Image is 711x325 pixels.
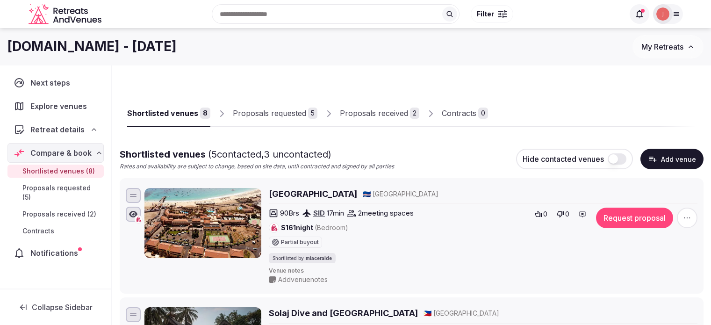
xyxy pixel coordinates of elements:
[565,209,569,219] span: 0
[22,166,95,176] span: Shortlisted venues (8)
[269,267,697,275] span: Venue notes
[29,4,103,25] a: Visit the homepage
[22,209,96,219] span: Proposals received (2)
[358,208,414,218] span: 2 meeting spaces
[233,108,306,119] div: Proposals requested
[442,108,476,119] div: Contracts
[340,100,419,127] a: Proposals received2
[29,4,103,25] svg: Retreats and Venues company logo
[471,5,513,23] button: Filter
[281,223,348,232] span: $161 night
[656,7,669,21] img: Joanna Asiukiewicz
[278,275,328,284] span: Add venue notes
[127,100,210,127] a: Shortlisted venues8
[233,100,317,127] a: Proposals requested5
[7,165,104,178] a: Shortlisted venues (8)
[269,307,418,319] a: Solaj Dive and [GEOGRAPHIC_DATA]
[641,42,683,51] span: My Retreats
[269,188,357,200] a: [GEOGRAPHIC_DATA]
[22,183,100,202] span: Proposals requested (5)
[7,96,104,116] a: Explore venues
[596,208,673,228] button: Request proposal
[554,208,572,221] button: 0
[313,209,325,217] a: SID
[7,297,104,318] button: Collapse Sidebar
[269,253,336,263] div: Shortlisted by
[640,149,704,169] button: Add venue
[532,208,550,221] button: 0
[127,108,198,119] div: Shortlisted venues
[281,239,319,245] span: Partial buyout
[7,243,104,263] a: Notifications
[30,147,92,159] span: Compare & book
[208,149,331,160] span: ( 5 contacted, 3 uncontacted)
[373,189,438,199] span: [GEOGRAPHIC_DATA]
[7,224,104,238] a: Contracts
[120,163,394,171] p: Rates and availability are subject to change, based on site data, until contracted and signed by ...
[315,224,348,231] span: (Bedroom)
[363,190,371,198] span: 🇨🇻
[30,247,82,259] span: Notifications
[30,124,85,135] span: Retreat details
[308,108,317,119] div: 5
[7,37,177,56] h1: [DOMAIN_NAME] - [DATE]
[410,108,419,119] div: 2
[30,101,91,112] span: Explore venues
[22,226,54,236] span: Contracts
[363,189,371,199] button: 🇨🇻
[424,309,431,318] button: 🇵🇭
[478,108,488,119] div: 0
[280,208,299,218] span: 90 Brs
[327,208,344,218] span: 17 min
[200,108,210,119] div: 8
[632,35,704,58] button: My Retreats
[7,208,104,221] a: Proposals received (2)
[7,181,104,204] a: Proposals requested (5)
[424,309,431,317] span: 🇵🇭
[340,108,408,119] div: Proposals received
[7,73,104,93] a: Next steps
[306,255,332,261] span: miaceralde
[30,77,74,88] span: Next steps
[442,100,488,127] a: Contracts0
[523,154,604,164] span: Hide contacted venues
[543,209,547,219] span: 0
[144,188,261,258] img: Hotel Morabeza
[32,303,93,312] span: Collapse Sidebar
[120,149,331,160] span: Shortlisted venues
[433,309,499,318] span: [GEOGRAPHIC_DATA]
[477,9,494,19] span: Filter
